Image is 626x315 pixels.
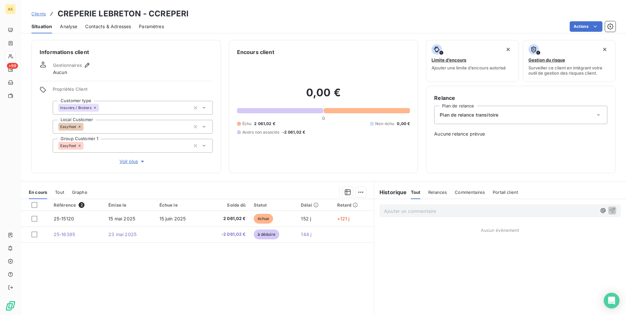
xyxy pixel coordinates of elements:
[301,216,311,221] span: 152 j
[523,40,616,82] button: Gestion du risqueSurveiller ce client en intégrant votre outil de gestion des risques client.
[54,216,74,221] span: 25-15120
[337,216,350,221] span: +121 j
[426,40,519,82] button: Limite d’encoursAjouter une limite d’encours autorisé
[53,69,67,76] span: Aucun
[54,202,101,208] div: Référence
[254,121,275,127] span: 2 061,02 €
[83,124,89,130] input: Ajouter une valeur
[99,105,104,111] input: Ajouter une valeur
[55,190,64,195] span: Tout
[31,11,46,16] span: Clients
[31,10,46,17] a: Clients
[375,121,394,127] span: Non-échu
[108,202,151,208] div: Émise le
[7,63,18,69] span: +99
[108,232,137,237] span: 23 mai 2025
[159,216,186,221] span: 15 juin 2025
[528,57,565,63] span: Gestion du risque
[60,125,76,129] span: Easyfleet
[440,112,498,118] span: Plan de relance transitoire
[79,202,84,208] span: 2
[58,8,189,20] h3: CREPERIE LEBRETON - CCREPERI
[428,190,447,195] span: Relances
[5,4,16,14] div: AS
[237,86,410,106] h2: 0,00 €
[139,23,164,30] span: Paramètres
[208,215,246,222] span: 2 061,02 €
[604,293,619,308] div: Open Intercom Messenger
[72,190,87,195] span: Graphe
[242,121,252,127] span: Échu
[434,131,607,137] span: Aucune relance prévue
[53,86,213,96] span: Propriétés Client
[301,202,329,208] div: Délai
[53,63,82,68] span: Gestionnaires
[322,116,325,121] span: 0
[254,202,293,208] div: Statut
[397,121,410,127] span: 0,00 €
[455,190,485,195] span: Commentaires
[108,216,135,221] span: 15 mai 2025
[60,23,77,30] span: Analyse
[432,65,506,70] span: Ajouter une limite d’encours autorisé
[208,231,246,238] span: -2 061,02 €
[434,94,607,102] h6: Relance
[254,214,273,224] span: échue
[411,190,421,195] span: Tout
[29,190,47,195] span: En cours
[570,21,602,32] button: Actions
[40,48,213,56] h6: Informations client
[60,144,76,148] span: Easyfleet
[242,129,280,135] span: Avoirs non associés
[31,23,52,30] span: Situation
[60,106,92,110] span: Insurers / Brokers
[237,48,274,56] h6: Encours client
[159,202,200,208] div: Échue le
[83,143,89,149] input: Ajouter une valeur
[53,158,213,165] button: Voir plus
[282,129,305,135] span: -2 061,02 €
[374,188,407,196] h6: Historique
[493,190,518,195] span: Portail client
[208,202,246,208] div: Solde dû
[301,232,311,237] span: 144 j
[254,230,279,239] span: à déduire
[54,232,75,237] span: 25-16385
[528,65,610,76] span: Surveiller ce client en intégrant votre outil de gestion des risques client.
[481,228,519,233] span: Aucun évènement
[5,301,16,311] img: Logo LeanPay
[337,202,370,208] div: Retard
[85,23,131,30] span: Contacts & Adresses
[432,57,466,63] span: Limite d’encours
[120,158,146,165] span: Voir plus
